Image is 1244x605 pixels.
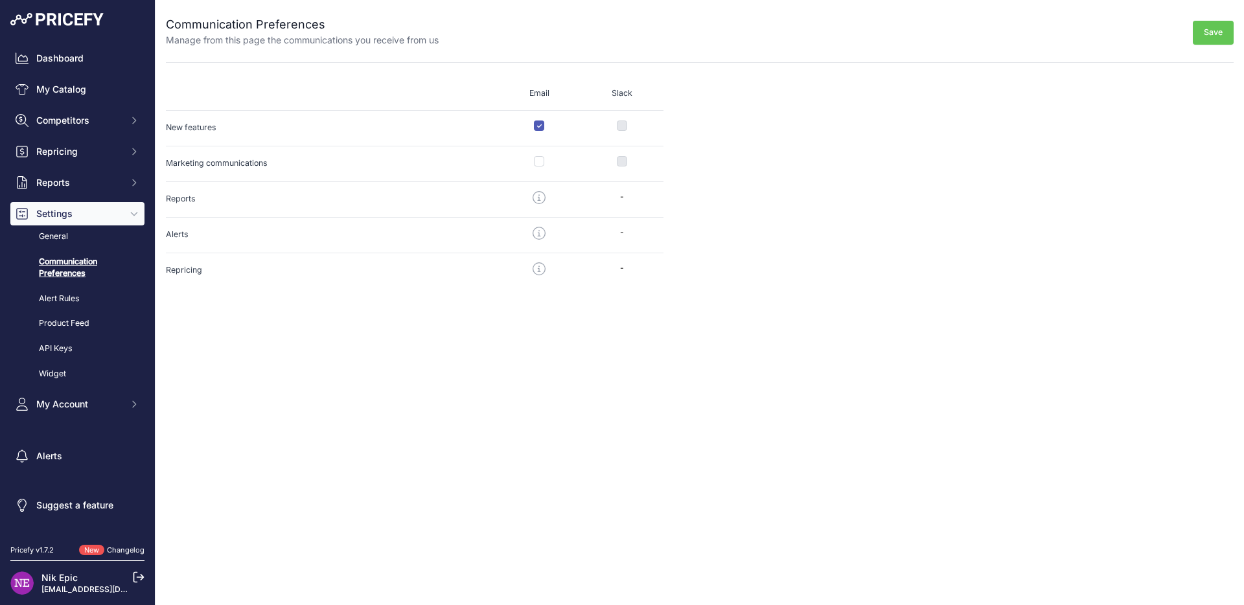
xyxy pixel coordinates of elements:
[10,109,144,132] button: Competitors
[10,202,144,225] button: Settings
[166,227,498,242] p: Alerts
[10,47,144,529] nav: Sidebar
[166,155,498,171] p: Marketing communications
[166,34,439,47] p: Manage from this page the communications you receive from us
[10,545,54,556] div: Pricefy v1.7.2
[10,312,144,335] a: Product Feed
[79,545,104,556] span: New
[10,363,144,385] a: Widget
[581,262,663,275] div: -
[10,288,144,310] a: Alert Rules
[498,87,581,100] p: Email
[166,191,498,207] p: Reports
[166,120,498,135] p: New features
[10,171,144,194] button: Reports
[1193,21,1234,45] button: Save
[166,262,498,278] p: Repricing
[41,572,78,583] a: Nik Epic
[10,47,144,70] a: Dashboard
[36,176,121,189] span: Reports
[10,13,104,26] img: Pricefy Logo
[10,393,144,416] button: My Account
[581,227,663,239] div: -
[10,140,144,163] button: Repricing
[36,398,121,411] span: My Account
[10,494,144,517] a: Suggest a feature
[10,225,144,248] a: General
[36,207,121,220] span: Settings
[36,145,121,158] span: Repricing
[10,444,144,468] a: Alerts
[581,87,663,100] p: Slack
[107,545,144,554] a: Changelog
[10,337,144,360] a: API Keys
[10,78,144,101] a: My Catalog
[10,251,144,285] a: Communication Preferences
[581,191,663,203] div: -
[41,584,177,594] a: [EMAIL_ADDRESS][DOMAIN_NAME]
[166,16,439,34] h2: Communication Preferences
[36,114,121,127] span: Competitors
